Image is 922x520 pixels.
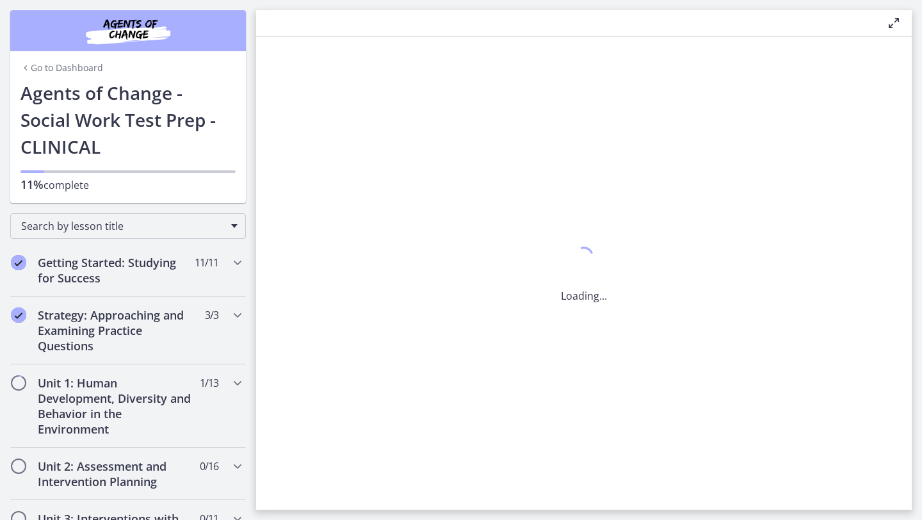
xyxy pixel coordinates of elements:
[20,177,44,192] span: 11%
[38,255,194,286] h2: Getting Started: Studying for Success
[38,375,194,437] h2: Unit 1: Human Development, Diversity and Behavior in the Environment
[11,255,26,270] i: Completed
[200,459,218,474] span: 0 / 16
[205,307,218,323] span: 3 / 3
[20,79,236,160] h1: Agents of Change - Social Work Test Prep - CLINICAL
[38,307,194,353] h2: Strategy: Approaching and Examining Practice Questions
[200,375,218,391] span: 1 / 13
[11,307,26,323] i: Completed
[10,213,246,239] div: Search by lesson title
[561,243,607,273] div: 1
[195,255,218,270] span: 11 / 11
[20,61,103,74] a: Go to Dashboard
[21,219,225,233] span: Search by lesson title
[51,15,205,46] img: Agents of Change
[20,177,236,193] p: complete
[38,459,194,489] h2: Unit 2: Assessment and Intervention Planning
[561,288,607,304] p: Loading...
